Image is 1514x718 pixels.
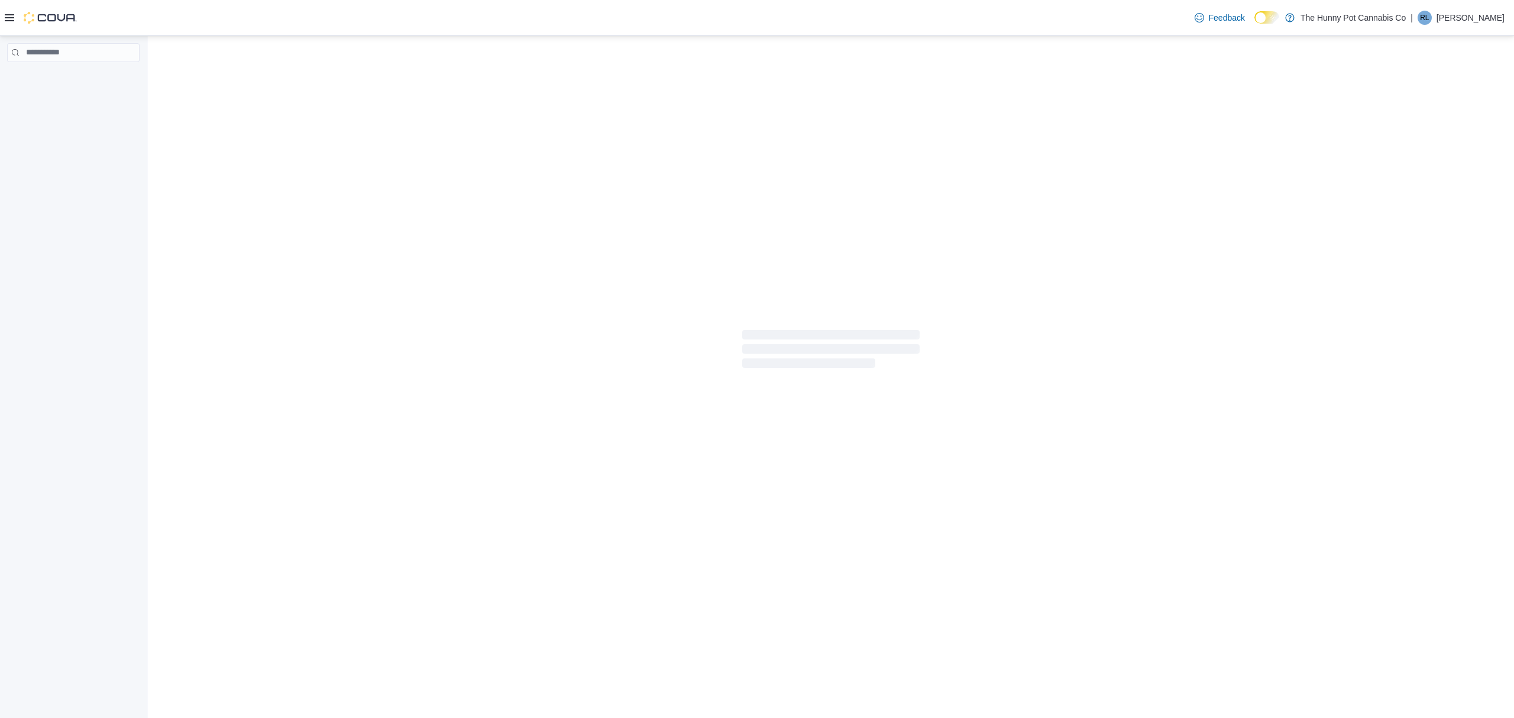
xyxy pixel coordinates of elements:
p: [PERSON_NAME] [1437,11,1505,25]
input: Dark Mode [1254,11,1279,24]
span: Loading [742,332,920,370]
img: Cova [24,12,77,24]
span: RL [1420,11,1429,25]
p: The Hunny Pot Cannabis Co [1301,11,1406,25]
div: Rikki Lynch [1418,11,1432,25]
span: Feedback [1209,12,1245,24]
a: Feedback [1190,6,1250,30]
p: | [1411,11,1413,25]
nav: Complex example [7,64,140,93]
